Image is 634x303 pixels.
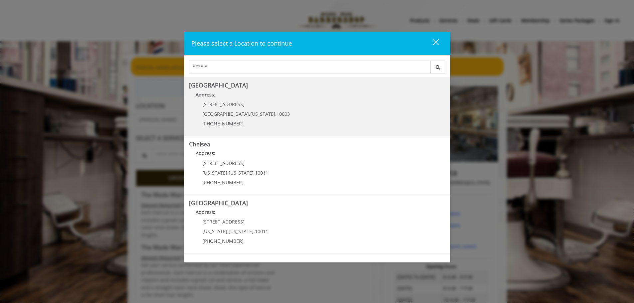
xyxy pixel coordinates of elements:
button: close dialog [420,37,443,50]
span: [US_STATE] [229,170,254,176]
span: [PHONE_NUMBER] [202,120,244,127]
b: [GEOGRAPHIC_DATA] [189,81,248,89]
span: [US_STATE] [250,111,275,117]
span: [US_STATE] [229,228,254,234]
b: Address: [196,91,215,98]
span: [STREET_ADDRESS] [202,160,245,166]
span: [STREET_ADDRESS] [202,219,245,225]
span: [PHONE_NUMBER] [202,179,244,186]
span: [GEOGRAPHIC_DATA] [202,111,249,117]
span: , [227,170,229,176]
span: , [254,228,255,234]
b: Flatiron [189,257,210,265]
span: , [275,111,277,117]
span: , [227,228,229,234]
span: [STREET_ADDRESS] [202,101,245,107]
span: 10011 [255,228,268,234]
b: Address: [196,150,215,156]
div: close dialog [425,39,438,49]
b: Address: [196,209,215,215]
span: 10011 [255,170,268,176]
span: [US_STATE] [202,228,227,234]
b: [GEOGRAPHIC_DATA] [189,199,248,207]
span: [PHONE_NUMBER] [202,238,244,244]
span: 10003 [277,111,290,117]
i: Search button [434,65,442,70]
input: Search Center [189,61,431,74]
span: Please select a Location to continue [191,39,292,47]
span: , [254,170,255,176]
b: Chelsea [189,140,210,148]
div: Center Select [189,61,445,77]
span: [US_STATE] [202,170,227,176]
span: , [249,111,250,117]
